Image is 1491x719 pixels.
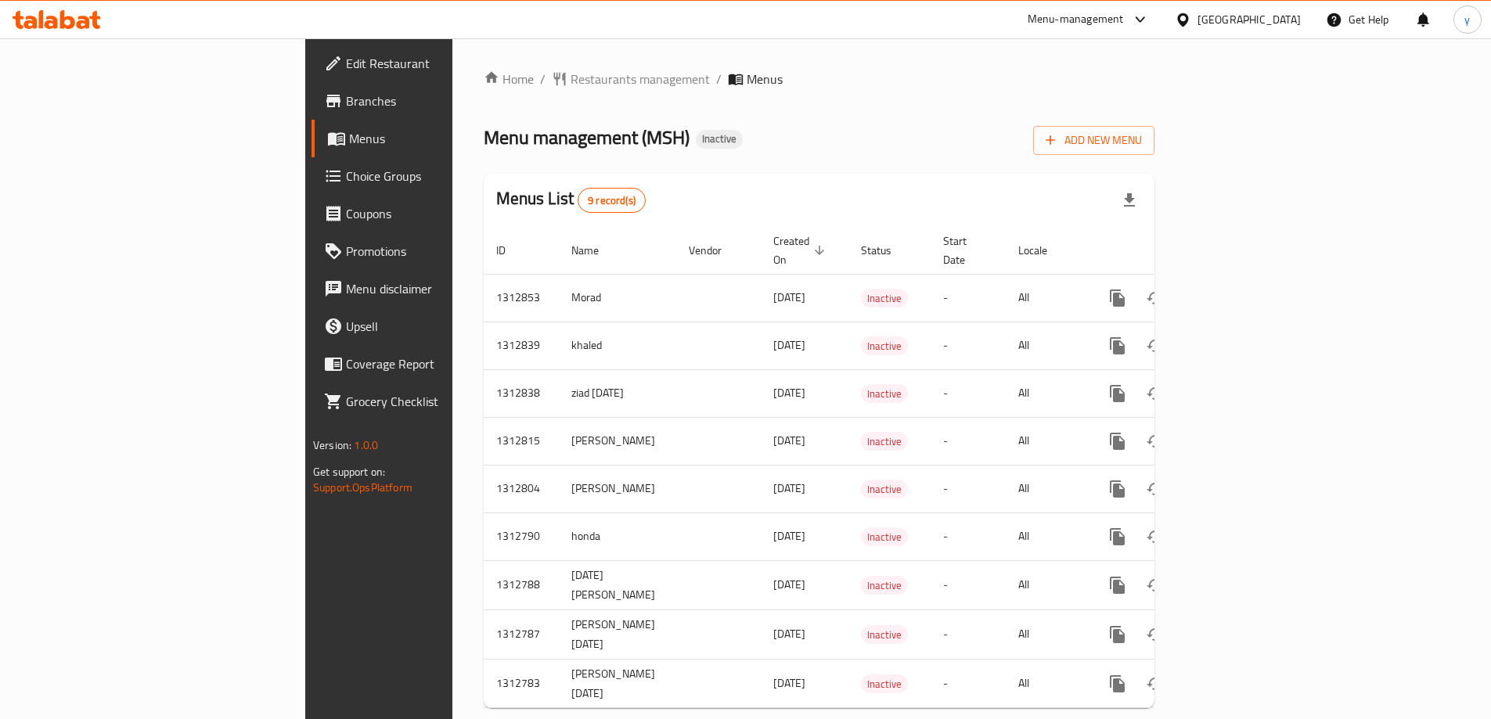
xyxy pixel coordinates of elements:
span: Coverage Report [346,354,542,373]
a: Choice Groups [312,157,554,195]
span: Menus [747,70,783,88]
button: more [1099,279,1136,317]
td: - [931,417,1006,465]
span: [DATE] [773,430,805,451]
button: more [1099,566,1136,604]
div: Inactive [861,674,908,693]
div: Inactive [861,432,908,451]
button: Change Status [1136,616,1174,653]
span: Edit Restaurant [346,54,542,73]
td: [PERSON_NAME] [559,465,676,512]
span: Menu management ( MSH ) [484,120,690,155]
span: Inactive [696,132,743,146]
td: - [931,609,1006,659]
div: Inactive [861,336,908,355]
td: Morad [559,274,676,322]
table: enhanced table [484,227,1262,709]
button: Change Status [1136,327,1174,365]
a: Branches [312,82,554,120]
button: Change Status [1136,470,1174,508]
a: Support.OpsPlatform [313,477,412,498]
td: - [931,560,1006,609]
span: [DATE] [773,383,805,403]
span: Locale [1018,241,1068,260]
span: Inactive [861,289,908,307]
td: All [1006,659,1086,708]
button: Change Status [1136,279,1174,317]
a: Restaurants management [552,70,710,88]
span: Restaurants management [571,70,710,88]
a: Edit Restaurant [312,45,554,82]
td: - [931,322,1006,369]
th: Actions [1086,227,1262,275]
td: All [1006,512,1086,560]
span: Inactive [861,337,908,355]
span: y [1464,11,1470,28]
a: Grocery Checklist [312,383,554,420]
button: Change Status [1136,566,1174,604]
div: Menu-management [1028,10,1124,29]
button: Change Status [1136,665,1174,703]
span: Get support on: [313,462,385,482]
span: Inactive [861,528,908,546]
td: - [931,465,1006,512]
span: Version: [313,435,351,455]
span: Branches [346,92,542,110]
span: Coupons [346,204,542,223]
span: [DATE] [773,624,805,644]
span: Status [861,241,912,260]
li: / [716,70,722,88]
button: Change Status [1136,518,1174,555]
span: Inactive [861,626,908,644]
span: 9 record(s) [578,193,645,208]
span: Name [571,241,619,260]
span: Add New Menu [1046,131,1142,150]
td: [PERSON_NAME] [DATE] [559,659,676,708]
button: more [1099,665,1136,703]
button: Add New Menu [1033,126,1154,155]
button: more [1099,327,1136,365]
div: Inactive [861,527,908,546]
td: [PERSON_NAME] [DATE] [559,609,676,659]
td: All [1006,417,1086,465]
span: Menus [349,129,542,148]
span: Inactive [861,577,908,595]
td: - [931,274,1006,322]
a: Coupons [312,195,554,232]
div: Inactive [861,384,908,403]
td: All [1006,609,1086,659]
span: [DATE] [773,335,805,355]
div: [GEOGRAPHIC_DATA] [1197,11,1301,28]
span: Inactive [861,675,908,693]
div: Inactive [861,576,908,595]
div: Inactive [861,289,908,307]
span: [DATE] [773,526,805,546]
a: Menu disclaimer [312,270,554,307]
span: Start Date [943,232,987,269]
a: Upsell [312,307,554,345]
td: All [1006,322,1086,369]
span: [DATE] [773,287,805,307]
td: ziad [DATE] [559,369,676,417]
span: Inactive [861,480,908,498]
td: honda [559,512,676,560]
td: All [1006,465,1086,512]
span: Vendor [689,241,742,260]
span: ID [496,241,526,260]
span: Inactive [861,385,908,403]
td: All [1006,369,1086,417]
span: [DATE] [773,574,805,595]
td: [DATE] [PERSON_NAME] [559,560,676,609]
button: Change Status [1136,422,1174,460]
div: Total records count [578,188,646,213]
span: [DATE] [773,478,805,498]
a: Promotions [312,232,554,270]
button: more [1099,470,1136,508]
button: more [1099,616,1136,653]
a: Menus [312,120,554,157]
td: - [931,659,1006,708]
button: more [1099,518,1136,555]
td: All [1006,560,1086,609]
span: [DATE] [773,673,805,693]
